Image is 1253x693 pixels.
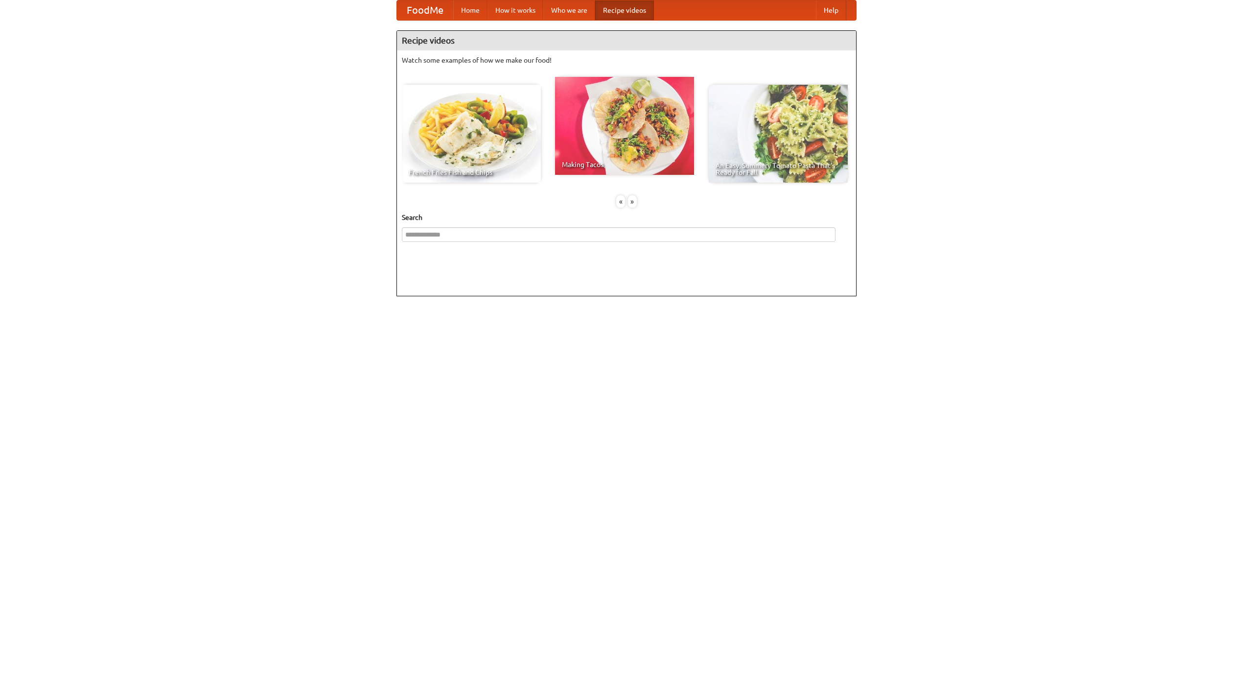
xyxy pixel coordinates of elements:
[716,162,841,176] span: An Easy, Summery Tomato Pasta That's Ready for Fall
[402,55,851,65] p: Watch some examples of how we make our food!
[397,31,856,50] h4: Recipe videos
[402,213,851,222] h5: Search
[555,77,694,175] a: Making Tacos
[628,195,637,208] div: »
[709,85,848,183] a: An Easy, Summery Tomato Pasta That's Ready for Fall
[397,0,453,20] a: FoodMe
[543,0,595,20] a: Who we are
[816,0,846,20] a: Help
[616,195,625,208] div: «
[595,0,654,20] a: Recipe videos
[402,85,541,183] a: French Fries Fish and Chips
[562,161,687,168] span: Making Tacos
[487,0,543,20] a: How it works
[409,169,534,176] span: French Fries Fish and Chips
[453,0,487,20] a: Home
